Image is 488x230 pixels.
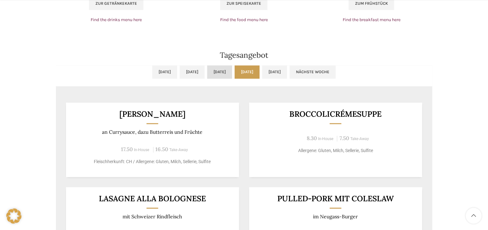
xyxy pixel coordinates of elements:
span: 16.50 [156,146,168,153]
a: Nächste Woche [290,66,336,79]
span: Take-Away [350,137,369,141]
span: 8.30 [307,135,317,142]
p: Allergene: Gluten, Milch, Sellerie, Sulfite [257,148,414,154]
a: Find the food menu here [220,17,268,22]
span: In-House [134,148,150,152]
h3: [PERSON_NAME] [74,110,231,118]
p: mit Schweizer Rindfleisch [74,214,231,220]
a: [DATE] [235,66,260,79]
a: [DATE] [180,66,205,79]
span: Zur Getränkekarte [95,1,137,6]
h3: LASAGNE ALLA BOLOGNESE [74,195,231,203]
span: Zum Frühstück [355,1,388,6]
p: Fleischherkunft: CH / Allergene: Gluten, Milch, Sellerie, Sulfite [74,159,231,165]
a: [DATE] [207,66,232,79]
span: In-House [318,137,334,141]
h2: Tagesangebot [56,52,432,59]
a: [DATE] [262,66,287,79]
p: im Neugass-Burger [257,214,414,220]
h3: Broccolicrémesuppe [257,110,414,118]
a: Find the breakfast menu here [343,17,401,22]
a: Find the drinks menu here [91,17,142,22]
h3: Pulled-Pork mit Coleslaw [257,195,414,203]
span: 17.50 [121,146,133,153]
span: 7.50 [340,135,349,142]
span: Take-Away [170,148,188,152]
span: Zur Speisekarte [226,1,261,6]
a: [DATE] [152,66,177,79]
p: an Currysauce, dazu Butterreis und Früchte [74,129,231,135]
a: Scroll to top button [466,208,482,224]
